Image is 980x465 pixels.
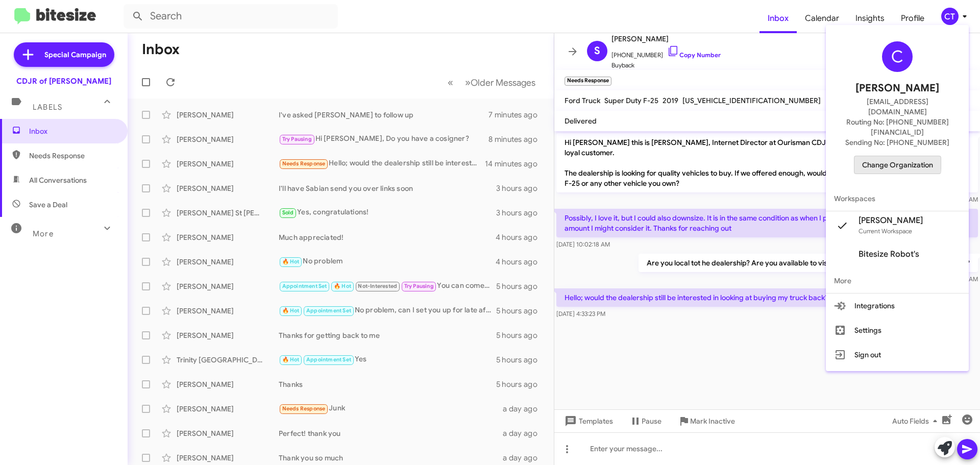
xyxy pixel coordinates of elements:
[859,249,919,259] span: Bitesize Robot's
[862,156,933,174] span: Change Organization
[826,318,969,342] button: Settings
[882,41,913,72] div: C
[855,80,939,96] span: [PERSON_NAME]
[859,215,923,226] span: [PERSON_NAME]
[838,96,957,117] span: [EMAIL_ADDRESS][DOMAIN_NAME]
[838,117,957,137] span: Routing No: [PHONE_NUMBER][FINANCIAL_ID]
[826,342,969,367] button: Sign out
[826,293,969,318] button: Integrations
[845,137,949,148] span: Sending No: [PHONE_NUMBER]
[859,227,912,235] span: Current Workspace
[854,156,941,174] button: Change Organization
[826,268,969,293] span: More
[826,186,969,211] span: Workspaces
